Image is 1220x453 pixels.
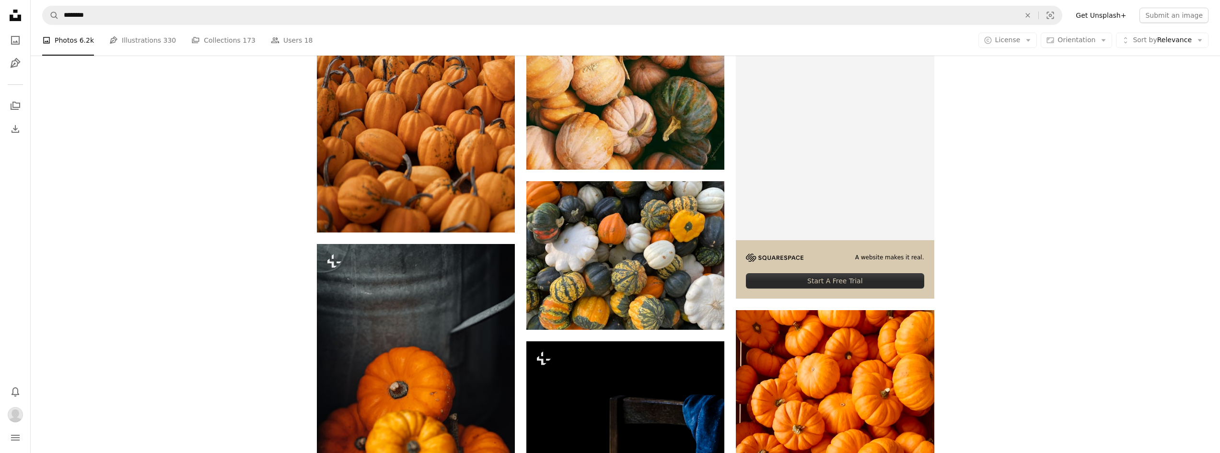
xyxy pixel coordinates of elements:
[6,96,25,116] a: Collections
[109,25,176,56] a: Illustrations 330
[746,273,924,289] div: Start A Free Trial
[746,254,803,262] img: file-1705255347840-230a6ab5bca9image
[1017,6,1038,24] button: Clear
[6,54,25,73] a: Illustrations
[1057,36,1095,44] span: Orientation
[317,79,515,88] a: a bunch of small orange pumpkins with barbed wire around them
[6,119,25,139] a: Download History
[243,35,256,46] span: 173
[6,6,25,27] a: Home — Unsplash
[6,382,25,401] button: Notifications
[42,6,1062,25] form: Find visuals sitewide
[43,6,59,24] button: Search Unsplash
[978,33,1037,48] button: License
[1041,33,1112,48] button: Orientation
[163,35,176,46] span: 330
[526,181,724,330] img: a pile of pumpkins and gourds sitting on top of each other
[317,388,515,396] a: a bunch of pumpkins sitting on top of a bucket
[191,25,256,56] a: Collections 173
[526,251,724,259] a: a pile of pumpkins and gourds sitting on top of each other
[736,42,934,299] a: A website makes it real.Start A Free Trial
[271,25,313,56] a: Users 18
[8,407,23,422] img: Avatar of user Leo Stone
[736,42,934,299] div: Blocked (specific): div[data-ad="true"]
[1070,8,1132,23] a: Get Unsplash+
[1133,36,1157,44] span: Sort by
[736,438,934,446] a: ile of orange pumpkins
[855,254,924,262] span: A website makes it real.
[1039,6,1062,24] button: Visual search
[6,31,25,50] a: Photos
[995,36,1021,44] span: License
[1116,33,1208,48] button: Sort byRelevance
[6,405,25,424] button: Profile
[304,35,313,46] span: 18
[6,428,25,447] button: Menu
[1133,35,1192,45] span: Relevance
[1139,8,1208,23] button: Submit an image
